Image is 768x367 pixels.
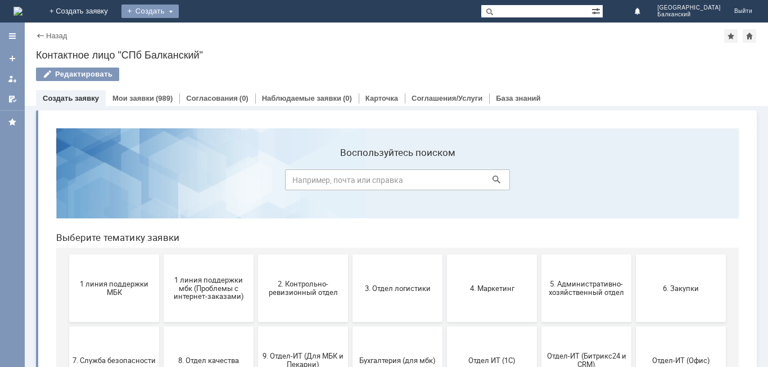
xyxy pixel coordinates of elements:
[25,236,109,245] span: 7. Служба безопасности
[46,32,67,40] a: Назад
[403,308,486,317] span: не актуален
[214,160,297,177] span: 2. Контрольно-ревизионный отдел
[211,135,301,203] button: 2. Контрольно-ревизионный отдел
[214,232,297,249] span: 9. Отдел-ИТ (Для МБК и Пекарни)
[3,70,21,88] a: Мои заявки
[22,279,112,347] button: Финансовый отдел
[214,305,297,321] span: Это соглашение не активно!
[657,5,721,11] span: [GEOGRAPHIC_DATA]
[186,94,238,102] a: Согласования
[400,135,490,203] button: 4. Маркетинг
[156,94,173,102] div: (989)
[365,94,398,102] a: Карточка
[13,7,22,16] img: logo
[13,7,22,16] a: Перейти на домашнюю страницу
[240,94,249,102] div: (0)
[116,135,206,203] button: 1 линия поддержки мбк (Проблемы с интернет-заказами)
[589,207,679,275] button: Отдел-ИТ (Офис)
[592,164,675,173] span: 6. Закупки
[403,236,486,245] span: Отдел ИТ (1С)
[36,50,757,61] div: Контактное лицо "СПб Балканский"
[496,94,540,102] a: База знаний
[657,11,721,18] span: Балканский
[211,279,301,347] button: Это соглашение не активно!
[305,279,395,347] button: [PERSON_NAME]. Услуги ИТ для МБК (оформляет L1)
[211,207,301,275] button: 9. Отдел-ИТ (Для МБК и Пекарни)
[305,135,395,203] button: 3. Отдел логистики
[592,236,675,245] span: Отдел-ИТ (Офис)
[112,94,154,102] a: Мои заявки
[309,164,392,173] span: 3. Отдел логистики
[22,207,112,275] button: 7. Служба безопасности
[412,94,482,102] a: Соглашения/Услуги
[43,94,99,102] a: Создать заявку
[3,90,21,108] a: Мои согласования
[589,135,679,203] button: 6. Закупки
[116,279,206,347] button: Франчайзинг
[309,300,392,325] span: [PERSON_NAME]. Услуги ИТ для МБК (оформляет L1)
[3,50,21,68] a: Создать заявку
[22,135,112,203] button: 1 линия поддержки МБК
[25,160,109,177] span: 1 линия поддержки МБК
[498,232,581,249] span: Отдел-ИТ (Битрикс24 и CRM)
[400,207,490,275] button: Отдел ИТ (1С)
[743,29,756,43] div: Сделать домашней страницей
[9,113,692,124] header: Выберите тематику заявки
[724,29,738,43] div: Добавить в избранное
[305,207,395,275] button: Бухгалтерия (для мбк)
[403,164,486,173] span: 4. Маркетинг
[400,279,490,347] button: не актуален
[120,308,203,317] span: Франчайзинг
[262,94,341,102] a: Наблюдаемые заявки
[591,5,603,16] span: Расширенный поиск
[343,94,352,102] div: (0)
[120,156,203,181] span: 1 линия поддержки мбк (Проблемы с интернет-заказами)
[116,207,206,275] button: 8. Отдел качества
[238,50,463,71] input: Например, почта или справка
[238,28,463,39] label: Воспользуйтесь поиском
[121,5,179,18] div: Создать
[309,236,392,245] span: Бухгалтерия (для мбк)
[494,135,584,203] button: 5. Административно-хозяйственный отдел
[25,308,109,317] span: Финансовый отдел
[498,160,581,177] span: 5. Административно-хозяйственный отдел
[120,236,203,245] span: 8. Отдел качества
[494,207,584,275] button: Отдел-ИТ (Битрикс24 и CRM)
